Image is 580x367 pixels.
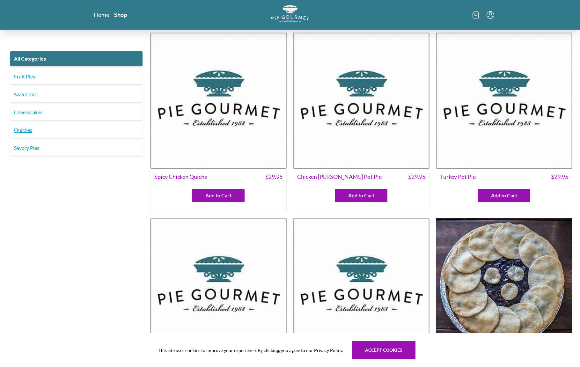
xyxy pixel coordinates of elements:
img: Potato Bacon Pot Pie [150,218,287,354]
span: This site uses cookies to improve your experience. By clicking, you agree to our Privacy Policy. [158,347,343,354]
img: Turkey Pot Pie [436,32,572,169]
span: Turkey Pot Pie [440,172,476,181]
button: Add to Cart [192,189,245,202]
a: Cheesecakes [10,105,143,120]
span: $ 29.95 [551,172,568,181]
button: Accept cookies [352,341,415,359]
button: Add to Cart [478,189,530,202]
a: Shop [114,11,127,18]
img: Chicken Curry Pot Pie [293,32,429,169]
span: $ 29.95 [265,172,283,181]
a: Sweet Pies [10,87,143,102]
a: Logo [271,5,309,25]
span: $ 29.95 [408,172,425,181]
span: Chicken [PERSON_NAME] Pot Pie [297,172,382,181]
button: Menu [487,11,494,19]
a: All Categories [10,51,143,66]
a: Quiches [10,122,143,138]
span: Add to Cart [205,192,231,199]
img: logo [271,5,309,23]
img: Spinach Artichoke Quiche [293,218,429,354]
a: Home [94,11,109,18]
img: Blueberry [436,218,572,354]
img: Spicy Chicken Quiche [150,32,287,169]
span: Add to Cart [348,192,374,199]
button: Add to Cart [335,189,387,202]
span: Add to Cart [491,192,517,199]
a: Fruit Pies [10,69,143,84]
span: Spicy Chicken Quiche [154,172,207,181]
a: Savory Pies [10,140,143,156]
